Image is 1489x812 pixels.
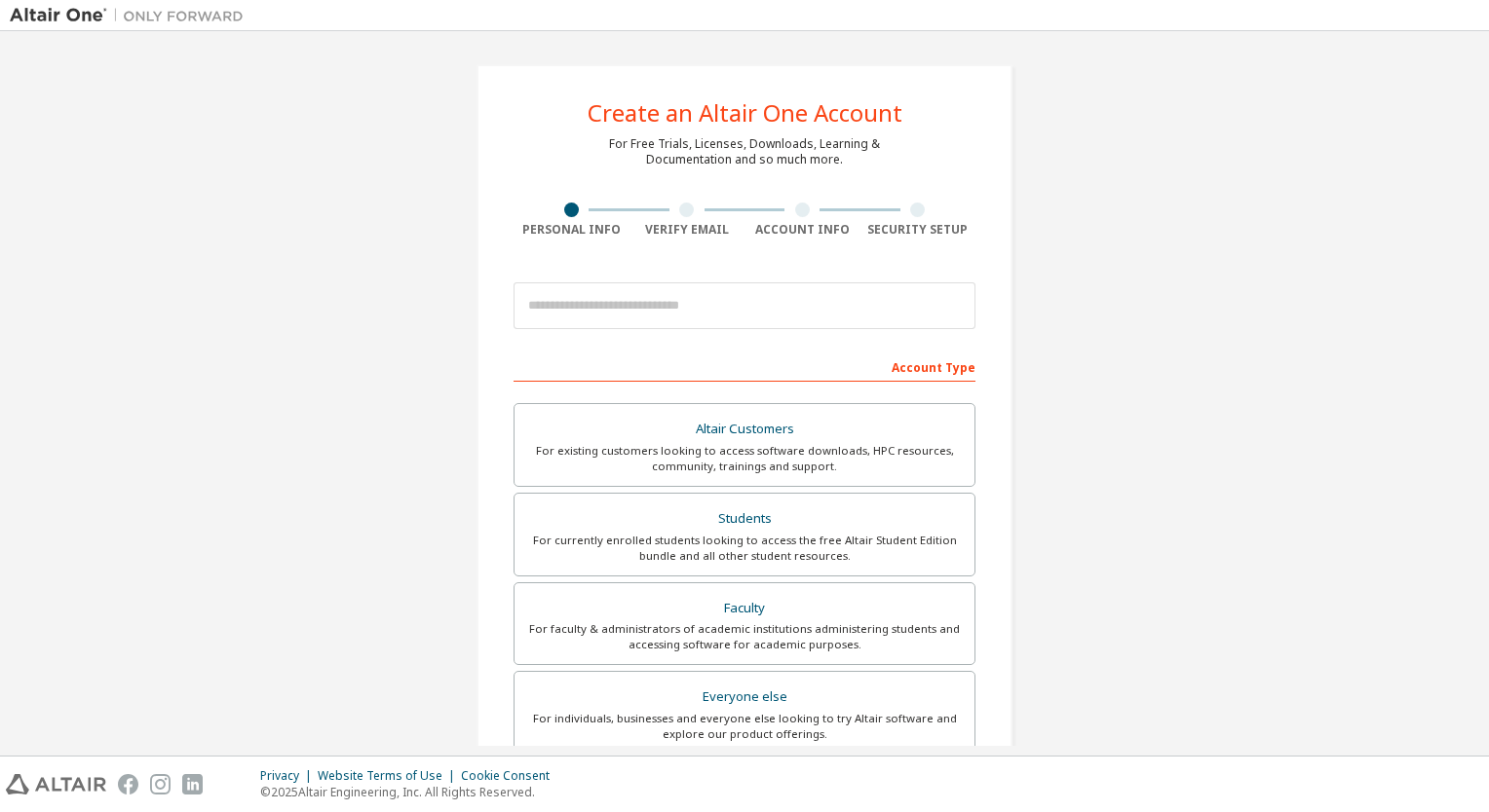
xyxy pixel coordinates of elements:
[526,505,963,533] div: Students
[609,136,880,167] div: For Free Trials, Licenses, Downloads, Learning & Documentation and so much more.
[514,222,630,238] div: Personal Info
[318,768,461,784] div: Website Terms of Use
[526,683,963,711] div: Everyone else
[744,222,860,238] div: Account Info
[260,768,318,784] div: Privacy
[6,774,106,794] img: altair_logo.svg
[150,774,171,794] img: instagram.svg
[514,351,975,382] div: Account Type
[526,621,963,652] div: For faculty & administrators of academic institutions administering students and accessing softwa...
[526,711,963,742] div: For individuals, businesses and everyone else looking to try Altair software and explore our prod...
[182,774,203,794] img: linkedin.svg
[260,784,561,800] p: © 2025 Altair Engineering, Inc. All Rights Reserved.
[118,774,138,794] img: facebook.svg
[526,533,963,564] div: For currently enrolled students looking to access the free Altair Student Edition bundle and all ...
[526,595,963,622] div: Faculty
[461,768,561,784] div: Cookie Consent
[860,222,976,238] div: Security Setup
[588,101,902,125] div: Create an Altair One Account
[630,222,745,238] div: Verify Email
[526,416,963,443] div: Altair Customers
[526,443,963,474] div: For existing customers looking to access software downloads, HPC resources, community, trainings ...
[10,6,253,25] img: Altair One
